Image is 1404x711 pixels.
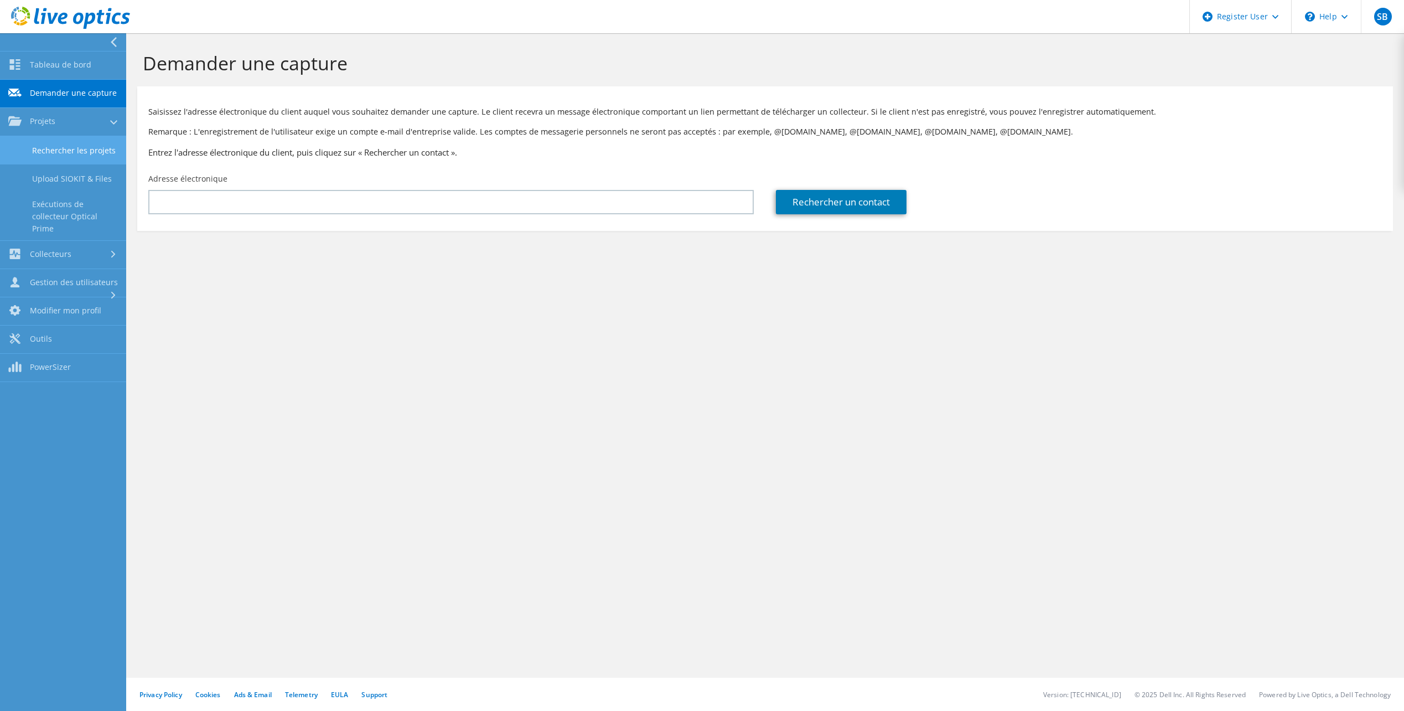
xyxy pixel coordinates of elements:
[148,106,1382,118] p: Saisissez l'adresse électronique du client auquel vous souhaitez demander une capture. Le client ...
[776,190,906,214] a: Rechercher un contact
[143,51,1382,75] h1: Demander une capture
[361,690,387,699] a: Support
[195,690,221,699] a: Cookies
[1134,690,1246,699] li: © 2025 Dell Inc. All Rights Reserved
[234,690,272,699] a: Ads & Email
[148,146,1382,158] h3: Entrez l'adresse électronique du client, puis cliquez sur « Rechercher un contact ».
[1374,8,1392,25] span: SB
[139,690,182,699] a: Privacy Policy
[1043,690,1121,699] li: Version: [TECHNICAL_ID]
[1259,690,1391,699] li: Powered by Live Optics, a Dell Technology
[331,690,348,699] a: EULA
[1305,12,1315,22] svg: \n
[148,126,1382,138] p: Remarque : L'enregistrement de l'utilisateur exige un compte e-mail d'entreprise valide. Les comp...
[285,690,318,699] a: Telemetry
[148,173,227,184] label: Adresse électronique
